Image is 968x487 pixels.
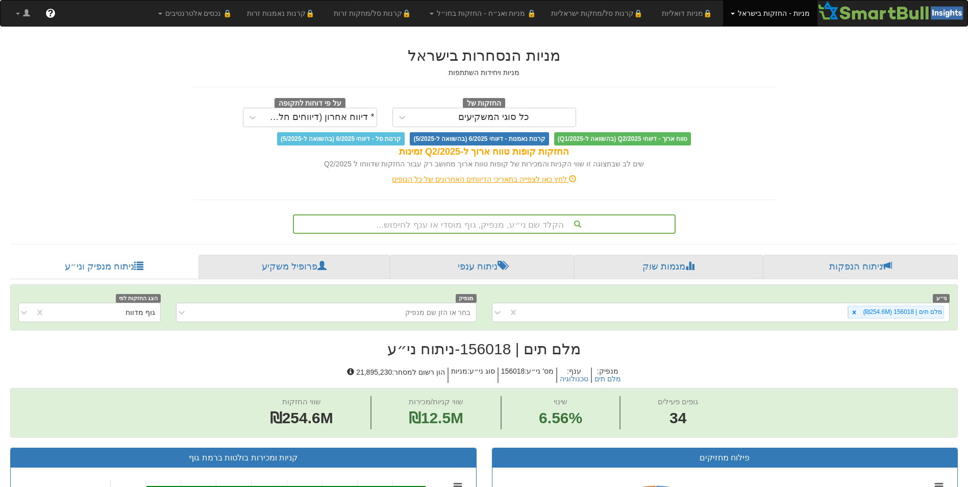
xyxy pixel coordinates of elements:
a: 🔒 מניות ואג״ח - החזקות בחו״ל [422,1,543,26]
span: ₪12.5M [409,409,463,426]
h5: סוג ני״ע : מניות [448,368,498,383]
h3: קניות ומכירות בולטות ברמת גוף [18,453,468,462]
div: מלם תים | 156018 (₪254.6M) [860,306,944,318]
span: 6.56% [539,407,582,429]
a: מניות - החזקות בישראל [723,1,817,26]
h2: מניות הנסחרות בישראל [193,47,775,64]
span: על פי דוחות לתקופה [275,98,345,109]
span: החזקות של [463,98,506,109]
div: בחר או הזן שם מנפיק [405,307,471,318]
span: שינוי [554,397,567,406]
span: גופים פעילים [658,397,698,406]
h5: מס' ני״ע : 156018 [498,368,556,383]
a: מגמות שוק [574,255,763,279]
a: 🔒קרנות סל/מחקות ישראליות [543,1,654,26]
div: לחץ כאן לצפייה בתאריכי הדיווחים האחרונים של כל הגופים [186,174,783,184]
span: ני״ע [933,294,950,303]
button: מלם תים [594,375,621,383]
span: ? [47,8,53,18]
div: * דיווח אחרון (דיווחים חלקיים) [264,112,375,123]
div: הקלד שם ני״ע, מנפיק, גוף מוסדי או ענף לחיפוש... [294,215,675,233]
a: ניתוח ענפי [390,255,575,279]
a: 🔒 נכסים אלטרנטיבים [151,1,240,26]
span: מנפיק [456,294,477,303]
span: טווח ארוך - דיווחי Q2/2025 (בהשוואה ל-Q1/2025) [554,132,691,145]
span: הצג החזקות לפי [116,294,161,303]
a: פרופיל משקיע [198,255,390,279]
h3: פילוח מחזיקים [500,453,950,462]
span: ₪254.6M [270,409,333,426]
button: טכנולוגיה [560,375,588,383]
span: 34 [658,407,698,429]
a: 🔒קרנות סל/מחקות זרות [326,1,422,26]
h5: ענף : [556,368,591,383]
img: Smartbull [817,1,967,21]
h5: מנפיק : [591,368,624,383]
a: ניתוח מנפיק וני״ע [10,255,198,279]
div: כל סוגי המשקיעים [458,112,529,123]
h5: מניות ויחידות השתתפות [193,69,775,77]
div: גוף מדווח [126,307,155,318]
span: שווי החזקות [282,397,321,406]
div: שים לב שבתצוגה זו שווי הקניות והמכירות של קופות טווח ארוך מחושב רק עבור החזקות שדווחו ל Q2/2025 [193,159,775,169]
span: שווי קניות/מכירות [409,397,463,406]
h5: הון רשום למסחר : 21,895,230 [344,368,448,383]
a: ניתוח הנפקות [763,255,958,279]
div: החזקות קופות טווח ארוך ל-Q2/2025 זמינות [193,145,775,159]
a: ? [38,1,63,26]
h2: מלם תים | 156018 - ניתוח ני״ע [10,340,958,357]
span: קרנות נאמנות - דיווחי 6/2025 (בהשוואה ל-5/2025) [410,132,549,145]
a: 🔒קרנות נאמנות זרות [239,1,326,26]
a: 🔒מניות דואליות [654,1,724,26]
span: קרנות סל - דיווחי 6/2025 (בהשוואה ל-5/2025) [277,132,405,145]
